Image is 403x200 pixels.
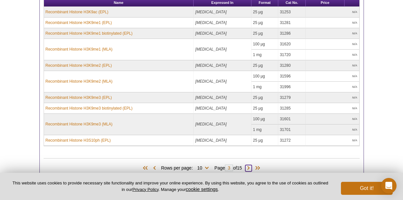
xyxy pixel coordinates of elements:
[46,9,109,15] a: Recombinant Histone H3K9ac (EPL)
[10,180,330,193] p: This website uses cookies to provide necessary site functionality and improve your online experie...
[278,7,306,18] td: 31253
[195,10,227,14] i: [MEDICAL_DATA]
[195,122,227,126] i: [MEDICAL_DATA]
[186,186,218,192] button: cookie settings
[278,82,306,92] td: 31996
[46,95,112,100] a: Recombinant Histone H3K9me3 (EPL)
[151,165,158,171] span: Previous Page
[278,92,306,103] td: 31279
[46,105,133,111] a: Recombinant Histone H3K9me3 biotinylated (EPL)
[46,121,112,127] a: Recombinant Histone H3K9me3 (MLA)
[46,63,112,68] a: Recombinant Histone H3K9me2 (EPL)
[306,82,359,92] td: N/A
[245,165,252,171] span: Next Page
[306,7,359,18] td: N/A
[46,78,112,84] a: Recombinant Histone H3K9me2 (MLA)
[161,164,211,171] span: Rows per page:
[306,18,359,28] td: N/A
[211,165,245,171] span: Page of
[306,103,359,114] td: N/A
[278,60,306,71] td: 31280
[46,46,112,52] a: Recombinant Histone H3K9me1 (MLA)
[251,92,278,103] td: 25 µg
[142,165,151,171] span: First Page
[251,71,278,82] td: 100 µg
[306,50,359,60] td: N/A
[195,79,227,84] i: [MEDICAL_DATA]
[306,114,359,124] td: N/A
[251,60,278,71] td: 25 µg
[251,82,278,92] td: 1 mg
[252,165,261,171] span: Last Page
[251,103,278,114] td: 25 µg
[278,135,306,146] td: 31272
[251,50,278,60] td: 1 mg
[278,71,306,82] td: 31596
[251,18,278,28] td: 25 µg
[278,18,306,28] td: 31281
[46,137,111,143] a: Recombinant Histone H3S10ph (EPL)
[195,138,227,143] i: [MEDICAL_DATA]
[132,187,158,192] a: Privacy Policy
[306,124,359,135] td: N/A
[195,63,227,68] i: [MEDICAL_DATA]
[306,71,359,82] td: N/A
[195,31,227,36] i: [MEDICAL_DATA]
[278,39,306,50] td: 31620
[251,7,278,18] td: 25 µg
[251,39,278,50] td: 100 µg
[195,20,227,25] i: [MEDICAL_DATA]
[306,28,359,39] td: N/A
[46,30,133,36] a: Recombinant Histone H3K9me1 biotinylated (EPL)
[306,92,359,103] td: N/A
[195,106,227,111] i: [MEDICAL_DATA]
[381,178,397,194] div: Open Intercom Messenger
[195,47,227,52] i: [MEDICAL_DATA]
[251,135,278,146] td: 25 µg
[278,28,306,39] td: 31286
[278,103,306,114] td: 31285
[278,124,306,135] td: 31701
[195,95,227,100] i: [MEDICAL_DATA]
[341,182,393,195] button: Got it!
[46,20,112,26] a: Recombinant Histone H3K9me1 (EPL)
[278,50,306,60] td: 31720
[306,60,359,71] td: N/A
[251,114,278,124] td: 100 µg
[251,28,278,39] td: 25 µg
[306,39,359,50] td: N/A
[237,165,242,171] span: 15
[251,124,278,135] td: 1 mg
[278,114,306,124] td: 31601
[306,135,359,146] td: N/A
